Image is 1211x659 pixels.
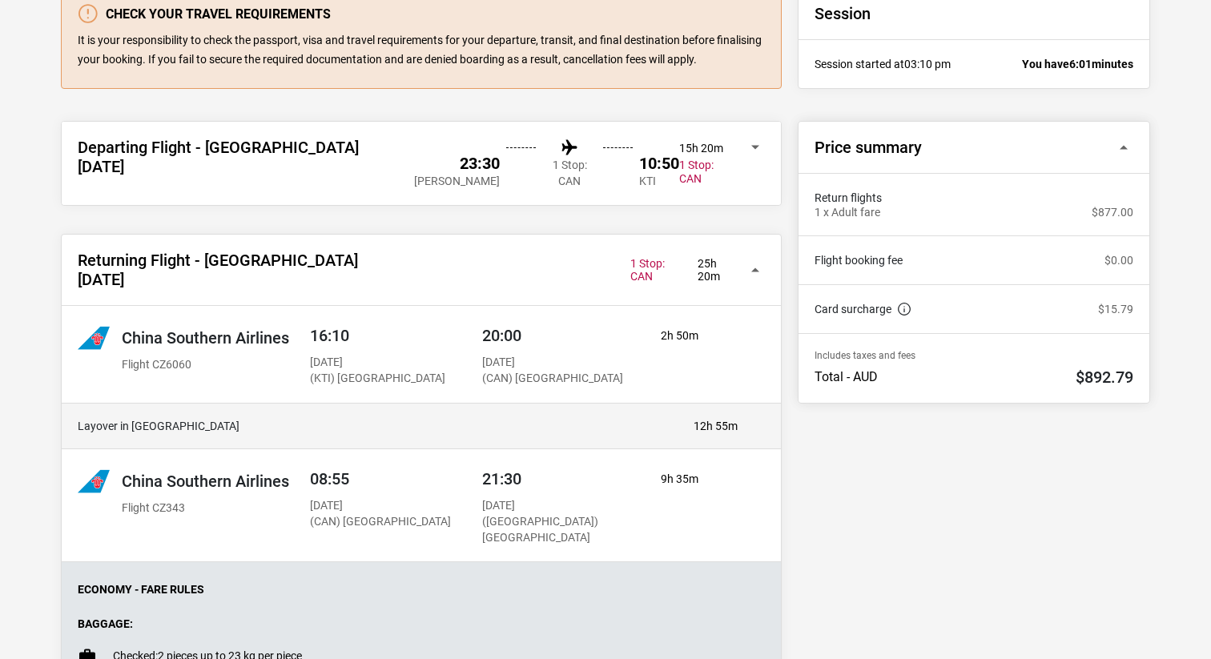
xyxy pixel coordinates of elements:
span: 20:00 [482,326,521,345]
h2: China Southern Airlines [122,472,289,491]
p: 23:30 [414,154,500,173]
h4: Layover in [GEOGRAPHIC_DATA] [78,420,678,433]
span: 1 Stop: CAN [679,159,736,186]
button: Departing Flight - [GEOGRAPHIC_DATA][DATE] 23:30 [PERSON_NAME] 1 Stop: CAN 10:50 KTI 15h 20m 1 St... [62,122,781,205]
h2: Price summary [815,138,922,157]
p: (CAN) [GEOGRAPHIC_DATA] [482,371,623,387]
span: [PERSON_NAME] [414,173,500,189]
p: Economy - Fare Rules [78,583,765,597]
p: You have minutes [1022,56,1133,72]
p: $0.00 [1104,254,1133,267]
p: $877.00 [1092,206,1133,219]
p: ([GEOGRAPHIC_DATA]) [GEOGRAPHIC_DATA] [482,514,630,545]
p: 25h 20m [698,257,736,284]
a: Flight booking fee [815,252,903,268]
span: KTI [639,173,679,189]
span: 08:55 [310,469,349,488]
p: [DATE] [482,498,630,514]
p: Session started at [815,56,951,72]
p: 10:50 [639,154,679,173]
p: $15.79 [1098,303,1133,316]
img: China Southern Airlines [78,465,110,497]
h2: $892.79 [1076,368,1133,387]
p: [DATE] [482,355,623,371]
span: 03:10 pm [904,58,951,70]
h3: Check your travel requirements [78,4,765,23]
p: It is your responsibility to check the passport, visa and travel requirements for your departure,... [78,31,765,70]
p: [DATE] [310,498,451,514]
p: 15h 20m [679,142,723,155]
button: Price summary [799,122,1149,174]
p: 1 x Adult fare [815,206,880,219]
button: Returning Flight - [GEOGRAPHIC_DATA][DATE] 25h 20m 1 Stop: CAN [62,235,781,306]
h2: Departing Flight - [GEOGRAPHIC_DATA][DATE] [78,138,393,176]
span: 16:10 [310,326,349,345]
p: 12h 55m [694,420,738,433]
h2: Returning Flight - [GEOGRAPHIC_DATA][DATE] [78,251,368,289]
span: 21:30 [482,469,521,488]
p: [DATE] [310,355,445,371]
p: Flight CZ343 [122,500,289,516]
span: 1 Stop: CAN [630,257,682,284]
p: Flight CZ6060 [122,357,289,373]
img: China Southern Airlines [78,322,110,354]
p: (KTI) [GEOGRAPHIC_DATA] [310,371,445,387]
p: Total - AUD [815,369,878,385]
span: Return flights [815,190,1133,206]
h2: Session [815,4,1133,23]
p: 2h 50m [661,328,738,344]
span: 6:01 [1069,58,1092,70]
p: Includes taxes and fees [815,350,1133,361]
h2: China Southern Airlines [122,328,289,348]
span: 1 Stop: CAN [542,157,597,189]
a: Card surcharge [815,301,911,317]
p: (CAN) [GEOGRAPHIC_DATA] [310,514,451,530]
strong: Baggage: [78,617,133,630]
p: 9h 35m [661,472,738,488]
